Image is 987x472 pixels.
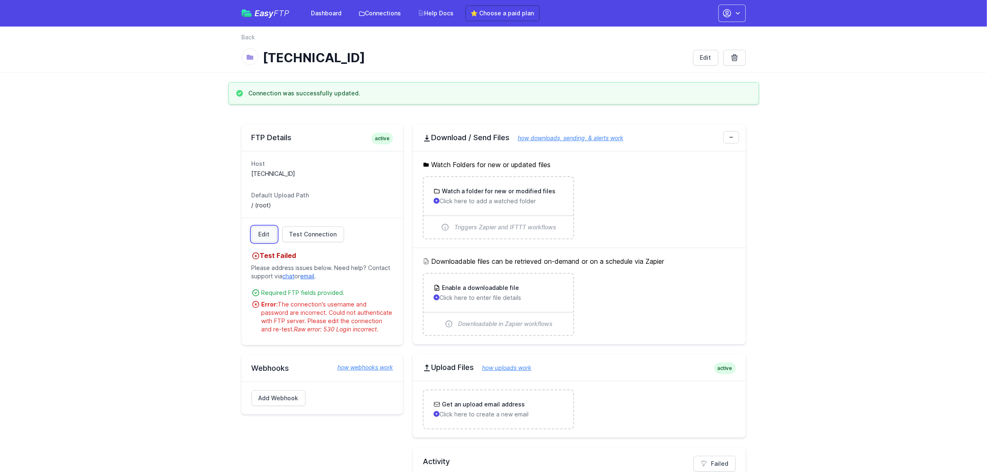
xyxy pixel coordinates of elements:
[252,251,393,260] h4: Test Failed
[255,9,290,17] span: Easy
[249,89,361,97] h3: Connection was successfully updated.
[242,10,252,17] img: easyftp_logo.png
[252,160,393,168] dt: Host
[694,456,736,472] a: Failed
[440,187,555,195] h3: Watch a folder for new or modified files
[423,133,736,143] h2: Download / Send Files
[242,33,255,41] a: Back
[289,230,337,238] span: Test Connection
[440,284,519,292] h3: Enable a downloadable file
[274,8,290,18] span: FTP
[946,431,977,462] iframe: Drift Widget Chat Controller
[413,6,459,21] a: Help Docs
[466,5,540,21] a: ⭐ Choose a paid plan
[242,9,290,17] a: EasyFTP
[329,363,393,372] a: how webhooks work
[424,177,573,238] a: Watch a folder for new or modified files Click here to add a watched folder Triggers Zapier and I...
[282,226,344,242] a: Test Connection
[252,191,393,200] dt: Default Upload Path
[440,400,525,409] h3: Get an upload email address
[252,390,306,406] a: Add Webhook
[252,133,393,143] h2: FTP Details
[434,197,563,205] p: Click here to add a watched folder
[294,326,379,333] span: Raw error: 530 Login incorrect.
[306,6,347,21] a: Dashboard
[423,363,736,372] h2: Upload Files
[424,390,573,428] a: Get an upload email address Click here to create a new email
[434,294,563,302] p: Click here to enter file details
[301,272,315,280] a: email
[252,226,277,242] a: Edit
[283,272,295,280] a: chat
[262,301,278,308] strong: Error:
[423,256,736,266] h5: Downloadable files can be retrieved on-demand or on a schedule via Zapier
[714,363,736,374] span: active
[252,260,393,284] p: Please address issues below. Need help? Contact support via or .
[263,50,686,65] h1: [TECHNICAL_ID]
[252,363,393,373] h2: Webhooks
[454,223,556,231] span: Triggers Zapier and IFTTT workflows
[371,133,393,144] span: active
[252,170,393,178] dd: [TECHNICAL_ID]
[474,364,531,371] a: how uploads work
[458,320,553,328] span: Downloadable in Zapier workflows
[693,50,718,66] a: Edit
[262,289,393,297] div: Required FTP fields provided.
[262,300,393,333] div: The connection's username and password are incorrect. Could not authenticate with FTP server. Ple...
[242,33,746,46] nav: Breadcrumb
[424,274,573,335] a: Enable a downloadable file Click here to enter file details Downloadable in Zapier workflows
[434,410,563,418] p: Click here to create a new email
[423,160,736,170] h5: Watch Folders for new or updated files
[252,201,393,209] dd: / (root)
[509,134,623,141] a: how downloads, sending, & alerts work
[423,456,736,467] h2: Activity
[354,6,406,21] a: Connections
